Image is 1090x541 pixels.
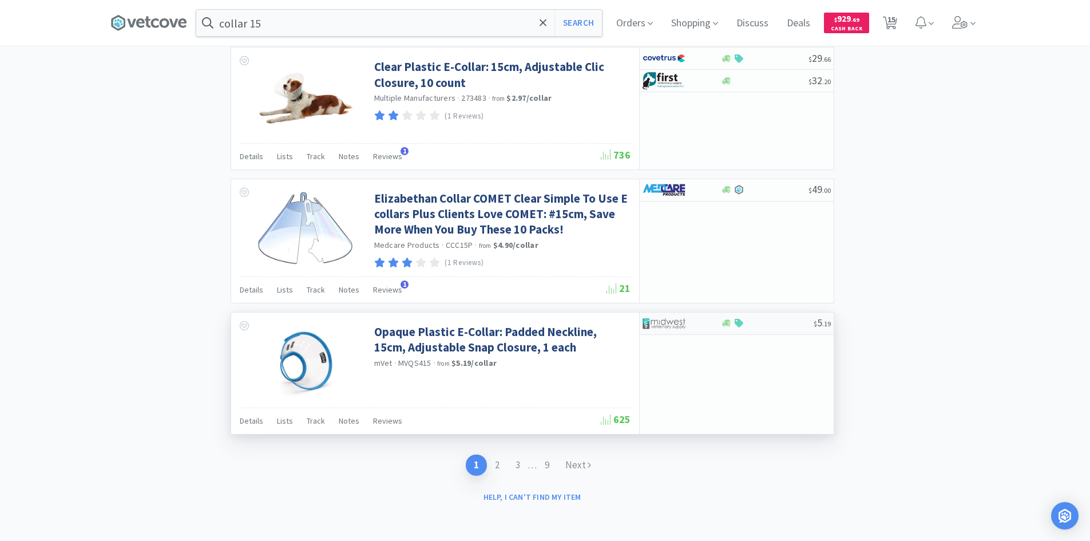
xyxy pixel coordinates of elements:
[554,10,602,36] button: Search
[782,18,815,29] a: Deals
[442,240,444,250] span: ·
[445,257,483,269] p: (1 Reviews)
[477,487,588,507] button: Help, I can't find my item
[492,94,505,102] span: from
[250,59,360,133] img: 5fae615901e34711a3d6edabe91a4f4d_563315.png
[732,18,773,29] a: Discuss
[493,240,538,250] strong: $4.90 / collar
[307,416,325,426] span: Track
[373,285,402,295] span: Reviews
[307,151,325,161] span: Track
[822,186,831,195] span: . 00
[457,93,459,103] span: ·
[433,358,435,368] span: ·
[479,242,492,250] span: from
[643,50,685,67] img: 77fca1acd8b6420a9015268ca798ef17_1.png
[398,358,431,368] span: MVQS415
[822,55,831,64] span: . 66
[374,93,456,103] a: Multiple Manufacturers
[374,191,628,238] a: Elizabethan Collar COMET Clear Simple To Use E collars Plus Clients Love COMET: #15cm, Save More ...
[394,358,397,368] span: ·
[339,285,359,295] span: Notes
[339,151,359,161] span: Notes
[374,324,628,356] a: Opaque Plastic E-Collar: Padded Neckline, 15cm, Adjustable Snap Closure, 1 each
[488,93,490,103] span: ·
[437,360,450,368] span: from
[445,110,483,123] p: (1 Reviews)
[808,74,831,87] span: 32
[808,186,812,195] span: $
[474,240,477,250] span: ·
[277,416,293,426] span: Lists
[277,285,293,295] span: Lists
[373,416,402,426] span: Reviews
[446,240,473,250] span: CCC15P
[196,10,602,36] input: Search by item, sku, manufacturer, ingredient, size...
[824,7,869,38] a: $929.69Cash Back
[508,455,528,476] a: 3
[808,55,812,64] span: $
[814,319,817,328] span: $
[808,77,812,86] span: $
[401,147,409,155] span: 1
[528,460,557,471] span: . . .
[814,316,831,329] span: 5
[643,315,685,332] img: 4dd14cff54a648ac9e977f0c5da9bc2e_5.png
[277,151,293,161] span: Lists
[831,26,862,33] span: Cash Back
[601,148,631,161] span: 736
[240,151,263,161] span: Details
[401,281,409,289] span: 1
[834,16,837,23] span: $
[506,93,552,103] strong: $2.97 / collar
[257,191,354,265] img: d73306c95f7e4892bb31bd588db2a9d6_27754.jpg
[466,455,487,476] a: 1
[834,13,859,24] span: 929
[822,319,831,328] span: . 19
[374,240,440,250] a: Medcare Products
[607,282,631,295] span: 21
[822,77,831,86] span: . 20
[451,358,497,368] strong: $5.19 / collar
[878,19,902,30] a: 15
[339,416,359,426] span: Notes
[601,413,631,426] span: 625
[373,151,402,161] span: Reviews
[374,358,393,368] span: mVet
[1051,502,1079,530] div: Open Intercom Messenger
[557,455,599,476] a: Next
[537,455,557,476] a: 9
[240,416,263,426] span: Details
[461,93,486,103] span: 273483
[487,455,508,476] a: 2
[240,285,263,295] span: Details
[643,72,685,89] img: 67d67680309e4a0bb49a5ff0391dcc42_6.png
[643,181,685,199] img: 81f133ae88bc4a719cef3c65d1530da7_50.png
[268,324,343,398] img: 2706f7cd0261458f91089402bf6a908f_208336.jpeg
[307,285,325,295] span: Track
[808,52,831,65] span: 29
[374,59,628,90] a: Clear Plastic E-Collar: 15cm, Adjustable Clic Closure, 10 count
[808,183,831,196] span: 49
[851,16,859,23] span: . 69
